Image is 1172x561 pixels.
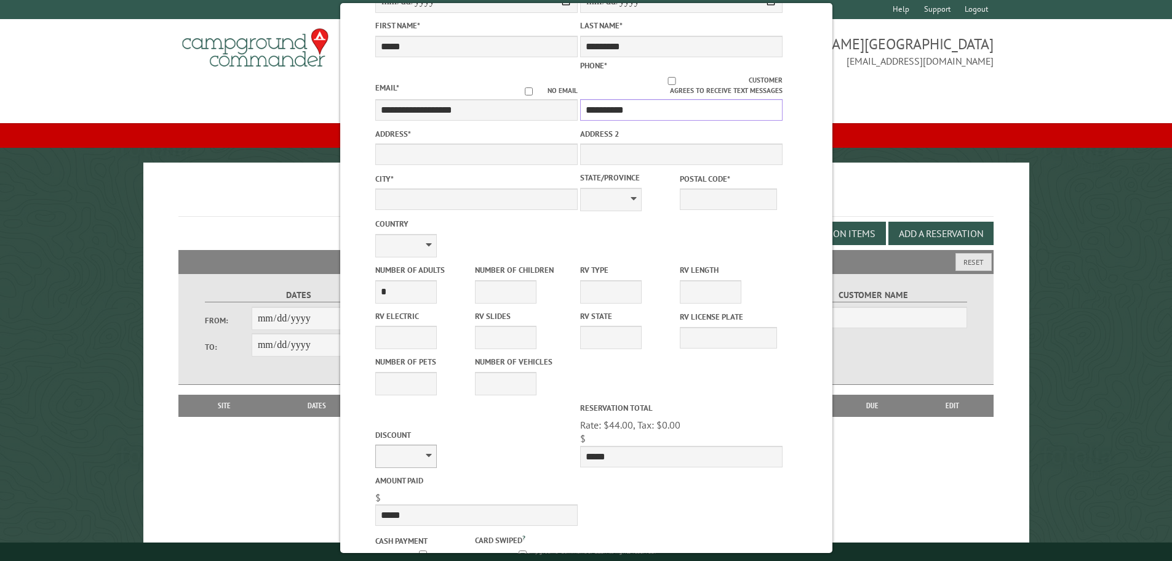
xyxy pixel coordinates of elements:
[375,128,578,140] label: Address
[375,429,578,441] label: Discount
[680,311,777,323] label: RV License Plate
[178,250,994,273] h2: Filters
[580,419,680,431] span: Rate: $44.00, Tax: $0.00
[375,491,381,504] span: $
[680,173,777,185] label: Postal Code
[375,356,472,368] label: Number of Pets
[205,341,252,353] label: To:
[580,60,607,71] label: Phone
[834,395,911,417] th: Due
[580,128,783,140] label: Address 2
[955,253,992,271] button: Reset
[580,75,783,96] label: Customer agrees to receive text messages
[375,264,472,276] label: Number of Adults
[779,288,967,302] label: Customer Name
[580,172,677,184] label: State/Province
[510,86,578,96] label: No email
[375,83,399,93] label: Email
[375,310,472,322] label: RV Electric
[580,402,783,414] label: Reservation Total
[475,533,572,546] label: Card swiped
[375,475,578,486] label: Amount paid
[185,395,265,417] th: Site
[178,182,994,216] h1: Reservations
[205,288,393,302] label: Dates
[475,264,572,276] label: Number of Children
[510,87,548,95] input: No email
[580,310,677,322] label: RV State
[580,264,677,276] label: RV Type
[580,432,586,445] span: $
[911,395,994,417] th: Edit
[580,20,783,31] label: Last Name
[780,222,886,245] button: Edit Add-on Items
[375,218,578,230] label: Country
[680,264,777,276] label: RV Length
[205,315,252,326] label: From:
[178,24,332,72] img: Campground Commander
[375,535,472,547] label: Cash payment
[888,222,994,245] button: Add a Reservation
[517,547,656,555] small: © Campground Commander LLC. All rights reserved.
[594,77,749,85] input: Customer agrees to receive text messages
[475,310,572,322] label: RV Slides
[522,533,525,542] a: ?
[475,356,572,368] label: Number of Vehicles
[375,20,578,31] label: First Name
[375,173,578,185] label: City
[265,395,370,417] th: Dates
